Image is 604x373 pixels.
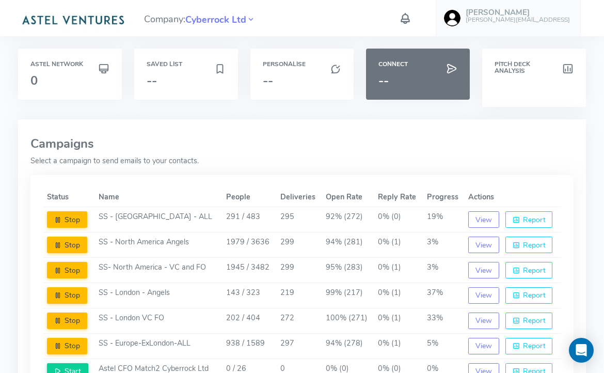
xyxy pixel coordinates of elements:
td: 0% (0) [374,207,422,232]
td: 37% [423,283,465,308]
button: Stop [47,262,87,278]
td: 291 / 483 [222,207,276,232]
td: 1945 / 3482 [222,258,276,283]
h3: -- [378,74,457,87]
th: Status [43,188,94,207]
td: 0% (1) [374,308,422,333]
td: 94% (278) [322,333,374,359]
td: SS - Europe-ExLondon-ALL [94,333,222,359]
td: 299 [276,232,322,258]
td: 0% (1) [374,258,422,283]
th: Actions [464,188,561,207]
td: 5% [423,333,465,359]
td: 272 [276,308,322,333]
td: 95% (283) [322,258,374,283]
h6: Pitch Deck Analysis [495,61,574,74]
h6: Personalise [263,61,342,68]
td: 143 / 323 [222,283,276,308]
th: People [222,188,276,207]
td: 92% (272) [322,207,374,232]
button: View [468,211,499,228]
h3: -- [263,74,342,87]
td: 219 [276,283,322,308]
div: Open Intercom Messenger [569,338,594,363]
td: 100% (271) [322,308,374,333]
button: View [468,313,499,329]
span: Company: [144,9,256,27]
td: SS - London - Angels [94,283,222,308]
td: 3% [423,258,465,283]
td: SS - [GEOGRAPHIC_DATA] - ALL [94,207,222,232]
th: Open Rate [322,188,374,207]
td: 3% [423,232,465,258]
td: 94% (281) [322,232,374,258]
img: user-image [444,10,460,26]
h6: Connect [378,61,457,68]
td: 299 [276,258,322,283]
button: Report [505,287,553,304]
h6: Astel Network [30,61,109,68]
th: Progress [423,188,465,207]
button: Stop [47,211,87,228]
td: 295 [276,207,322,232]
th: Name [94,188,222,207]
th: Reply Rate [374,188,422,207]
td: 0% (1) [374,232,422,258]
h5: [PERSON_NAME] [466,8,570,17]
td: 99% (217) [322,283,374,308]
td: 938 / 1589 [222,333,276,359]
td: 297 [276,333,322,359]
button: View [468,237,499,253]
td: SS - North America Angels [94,232,222,258]
td: 0% (1) [374,283,422,308]
td: SS- North America - VC and FO [94,258,222,283]
p: Select a campaign to send emails to your contacts. [30,156,574,167]
td: 202 / 404 [222,308,276,333]
a: Cyberrock Ltd [185,13,246,25]
button: View [468,287,499,304]
button: Stop [47,287,87,304]
button: Stop [47,313,87,329]
h6: Saved List [147,61,226,68]
button: Report [505,211,553,228]
button: Report [505,313,553,329]
button: View [468,262,499,278]
button: View [468,338,499,354]
button: Stop [47,237,87,253]
td: 33% [423,308,465,333]
td: 0% (1) [374,333,422,359]
h6: [PERSON_NAME][EMAIL_ADDRESS] [466,17,570,23]
button: Report [505,237,553,253]
span: 0 [30,72,38,89]
td: 19% [423,207,465,232]
span: -- [147,72,157,89]
button: Report [505,338,553,354]
button: Report [505,262,553,278]
span: Cyberrock Ltd [185,13,246,27]
th: Deliveries [276,188,322,207]
h3: Campaigns [30,137,574,150]
td: 1979 / 3636 [222,232,276,258]
td: SS - London VC FO [94,308,222,333]
button: Stop [47,338,87,354]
